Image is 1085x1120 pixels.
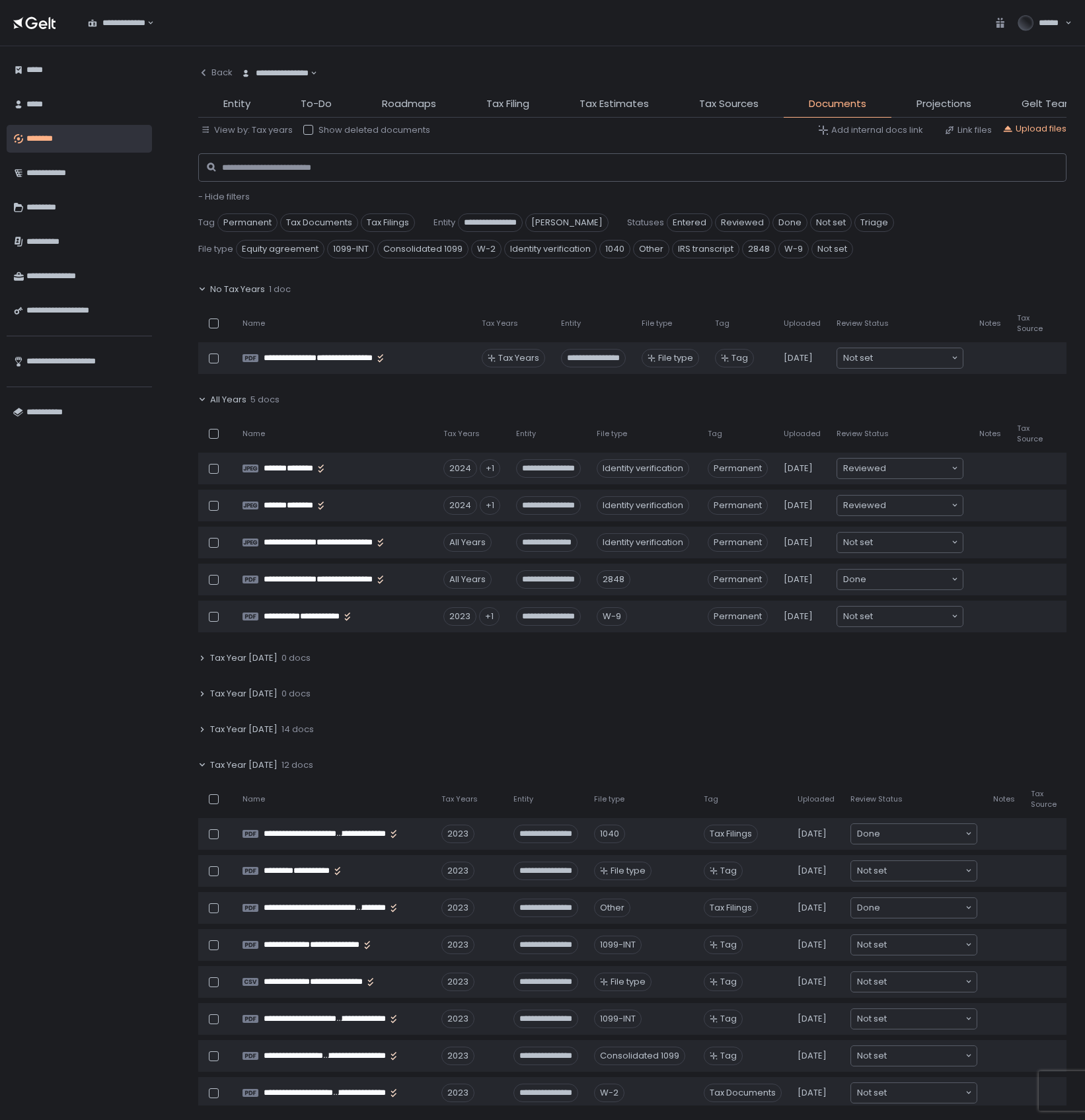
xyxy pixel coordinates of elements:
[433,217,455,229] span: Entity
[223,96,250,112] span: Entity
[210,724,278,735] span: Tax Year [DATE]
[778,240,809,258] span: W-9
[597,496,689,515] div: Identity verification
[441,973,474,991] div: 2023
[887,975,964,989] input: Search for option
[784,500,813,511] span: [DATE]
[843,462,886,475] span: Reviewed
[243,794,265,804] span: Name
[704,825,758,843] span: Tax Filings
[917,96,971,112] span: Projections
[784,318,821,328] span: Uploaded
[798,902,827,914] span: [DATE]
[611,976,646,988] span: File type
[798,794,835,804] span: Uploaded
[880,901,964,915] input: Search for option
[611,865,646,877] span: File type
[269,283,291,295] span: 1 doc
[480,459,500,478] div: +1
[843,499,886,512] span: Reviewed
[720,976,737,988] span: Tag
[784,352,813,364] span: [DATE]
[1002,123,1066,135] button: Upload files
[525,213,609,232] span: [PERSON_NAME]
[1022,96,1074,112] span: Gelt Team
[79,9,154,37] div: Search for option
[198,59,233,86] button: Back
[818,124,923,136] div: Add internal docs link
[720,1013,737,1025] span: Tag
[810,213,852,232] span: Not set
[443,496,477,515] div: 2024
[377,240,468,258] span: Consolidated 1099
[280,213,358,232] span: Tax Documents
[498,352,539,364] span: Tax Years
[281,688,311,700] span: 0 docs
[704,794,718,804] span: Tag
[784,429,821,439] span: Uploaded
[944,124,992,136] button: Link files
[811,240,853,258] span: Not set
[880,827,964,840] input: Search for option
[887,1086,964,1100] input: Search for option
[327,240,375,258] span: 1099-INT
[837,607,963,626] div: Search for option
[580,96,649,112] span: Tax Estimates
[441,862,474,880] div: 2023
[784,611,813,622] span: [DATE]
[443,570,492,589] div: All Years
[798,828,827,840] span: [DATE]
[471,240,502,258] span: W-2
[809,96,866,112] span: Documents
[798,1013,827,1025] span: [DATE]
[704,1084,782,1102] span: Tax Documents
[513,794,533,804] span: Entity
[309,67,309,80] input: Search for option
[886,499,950,512] input: Search for option
[361,213,415,232] span: Tax Filings
[443,533,492,552] div: All Years
[281,724,314,735] span: 14 docs
[887,1049,964,1063] input: Search for option
[658,352,693,364] span: File type
[597,607,627,626] div: W-9
[857,1049,887,1063] span: Not set
[301,96,332,112] span: To-Do
[210,394,246,406] span: All Years
[708,496,768,515] span: Permanent
[217,213,278,232] span: Permanent
[504,240,597,258] span: Identity verification
[742,240,776,258] span: 2848
[837,459,963,478] div: Search for option
[480,496,500,515] div: +1
[201,124,293,136] button: View by: Tax years
[198,217,215,229] span: Tag
[443,459,477,478] div: 2024
[1017,313,1043,333] span: Tax Source
[594,899,630,917] div: Other
[772,213,807,232] span: Done
[843,610,873,623] span: Not set
[699,96,759,112] span: Tax Sources
[516,429,536,439] span: Entity
[857,1086,887,1100] span: Not set
[851,824,977,844] div: Search for option
[441,825,474,843] div: 2023
[1017,424,1043,443] span: Tax Source
[443,429,480,439] span: Tax Years
[979,318,1001,328] span: Notes
[704,899,758,917] span: Tax Filings
[887,938,964,952] input: Search for option
[597,570,630,589] div: 2848
[708,459,768,478] span: Permanent
[594,1084,624,1102] div: W-2
[236,240,324,258] span: Equity agreement
[667,213,712,232] span: Entered
[642,318,672,328] span: File type
[798,865,827,877] span: [DATE]
[233,59,317,87] div: Search for option
[887,1012,964,1026] input: Search for option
